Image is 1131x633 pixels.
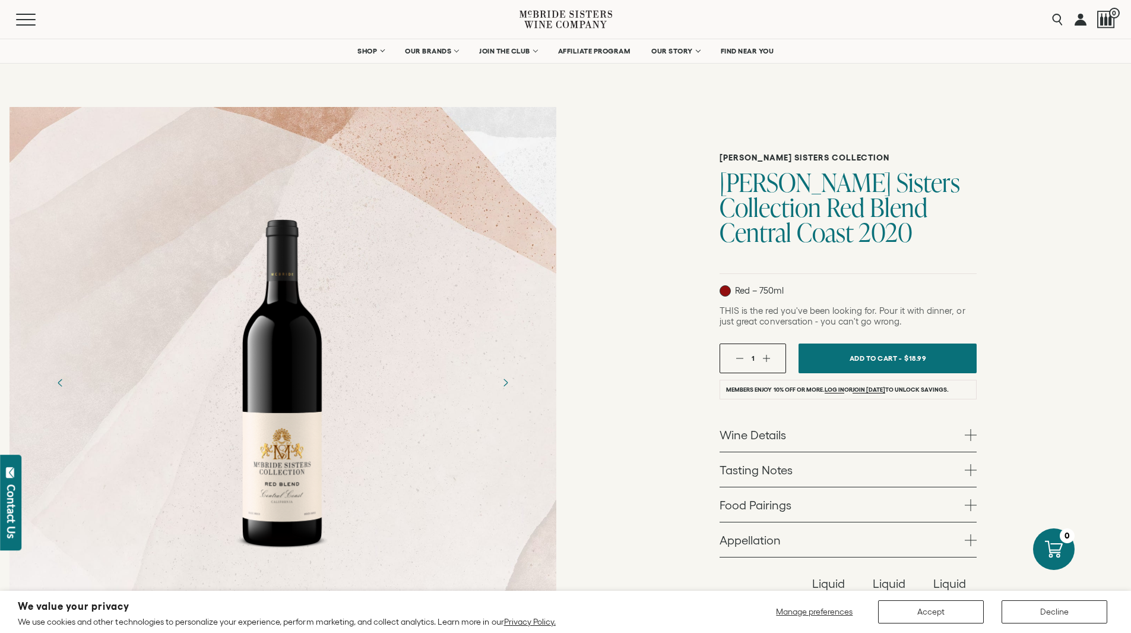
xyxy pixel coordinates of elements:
a: SHOP [350,39,391,63]
span: Manage preferences [776,607,853,616]
a: Appellation [720,522,977,557]
a: join [DATE] [853,386,885,393]
a: Tasting Notes [720,452,977,487]
h2: We value your privacy [18,601,556,612]
a: FIND NEAR YOU [713,39,782,63]
a: Food Pairings [720,487,977,522]
button: Manage preferences [769,600,860,623]
h1: [PERSON_NAME] Sisters Collection Red Blend Central Coast 2020 [720,170,977,245]
span: 0 [1109,8,1120,18]
div: 0 [1060,528,1075,543]
button: Next [490,367,521,398]
p: We use cookies and other technologies to personalize your experience, perform marketing, and coll... [18,616,556,627]
h6: [PERSON_NAME] Sisters Collection [720,153,977,163]
div: Contact Us [5,484,17,538]
button: Mobile Menu Trigger [16,14,59,26]
a: AFFILIATE PROGRAM [550,39,638,63]
span: SHOP [357,47,378,55]
span: 1 [752,354,755,362]
button: Previous [45,367,76,398]
span: OUR BRANDS [405,47,451,55]
span: JOIN THE CLUB [479,47,530,55]
span: THIS is the red you've been looking for. Pour it with dinner, or just great conversation - you ca... [720,306,965,326]
span: $18.99 [904,349,926,367]
button: Accept [878,600,984,623]
a: Wine Details [720,417,977,452]
span: AFFILIATE PROGRAM [558,47,631,55]
li: Members enjoy 10% off or more. or to unlock savings. [720,380,977,399]
span: OUR STORY [651,47,693,55]
button: Decline [1002,600,1107,623]
span: FIND NEAR YOU [721,47,774,55]
a: JOIN THE CLUB [471,39,544,63]
p: Red – 750ml [720,285,784,297]
a: OUR STORY [644,39,707,63]
a: Privacy Policy. [504,617,556,626]
a: OUR BRANDS [397,39,465,63]
a: Log in [825,386,844,393]
span: Add To Cart - [850,349,902,367]
button: Add To Cart - $18.99 [799,344,977,373]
